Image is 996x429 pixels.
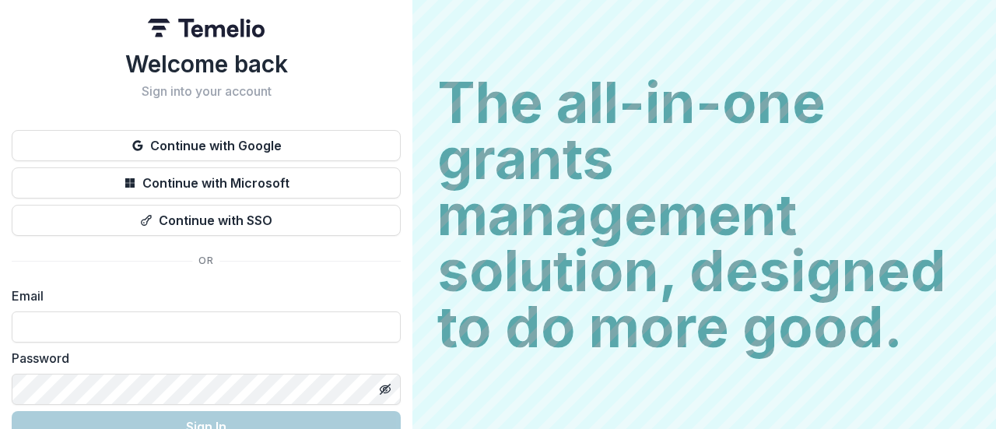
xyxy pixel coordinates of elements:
[12,287,391,305] label: Email
[12,84,401,99] h2: Sign into your account
[12,205,401,236] button: Continue with SSO
[373,377,398,402] button: Toggle password visibility
[12,50,401,78] h1: Welcome back
[12,167,401,199] button: Continue with Microsoft
[12,130,401,161] button: Continue with Google
[148,19,265,37] img: Temelio
[12,349,391,367] label: Password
